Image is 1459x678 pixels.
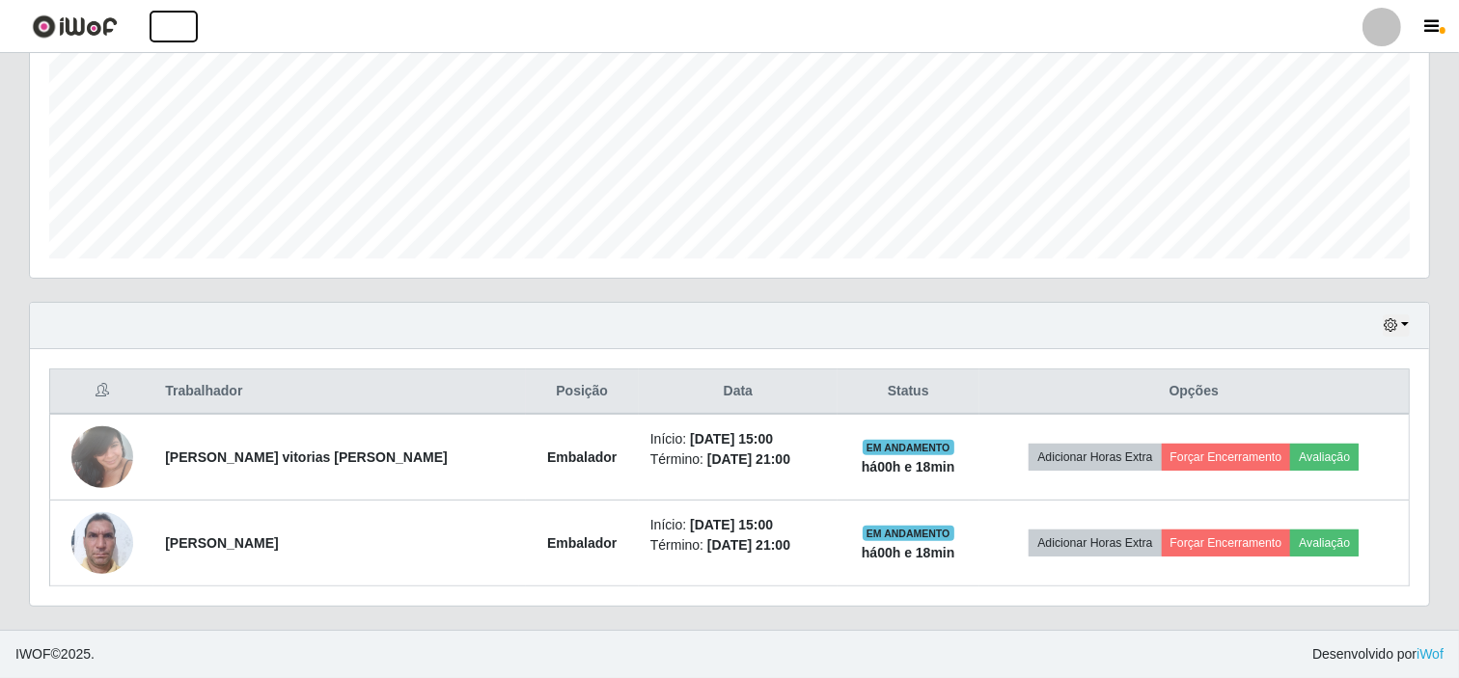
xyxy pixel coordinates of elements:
[650,535,826,556] li: Término:
[71,502,133,583] img: 1737508100769.jpeg
[15,646,51,662] span: IWOF
[547,535,617,551] strong: Embalador
[650,429,826,449] li: Início:
[1029,444,1161,471] button: Adicionar Horas Extra
[862,459,955,475] strong: há 00 h e 18 min
[863,526,954,541] span: EM ANDAMENTO
[526,369,639,415] th: Posição
[1312,644,1444,664] span: Desenvolvido por
[863,440,954,455] span: EM ANDAMENTO
[165,449,448,465] strong: [PERSON_NAME] vitorias [PERSON_NAME]
[862,545,955,560] strong: há 00 h e 18 min
[650,515,826,535] li: Início:
[650,449,826,470] li: Término:
[1162,529,1291,556] button: Forçar Encerramento
[1029,529,1161,556] button: Adicionar Horas Extra
[32,14,118,39] img: CoreUI Logo
[707,451,790,467] time: [DATE] 21:00
[1290,529,1359,556] button: Avaliação
[1162,444,1291,471] button: Forçar Encerramento
[71,416,133,498] img: 1706050148347.jpeg
[639,369,838,415] th: Data
[165,535,278,551] strong: [PERSON_NAME]
[707,537,790,553] time: [DATE] 21:00
[1417,646,1444,662] a: iWof
[838,369,979,415] th: Status
[153,369,525,415] th: Trabalhador
[690,431,773,447] time: [DATE] 15:00
[15,644,95,664] span: © 2025 .
[1290,444,1359,471] button: Avaliação
[979,369,1410,415] th: Opções
[690,517,773,532] time: [DATE] 15:00
[547,449,617,465] strong: Embalador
